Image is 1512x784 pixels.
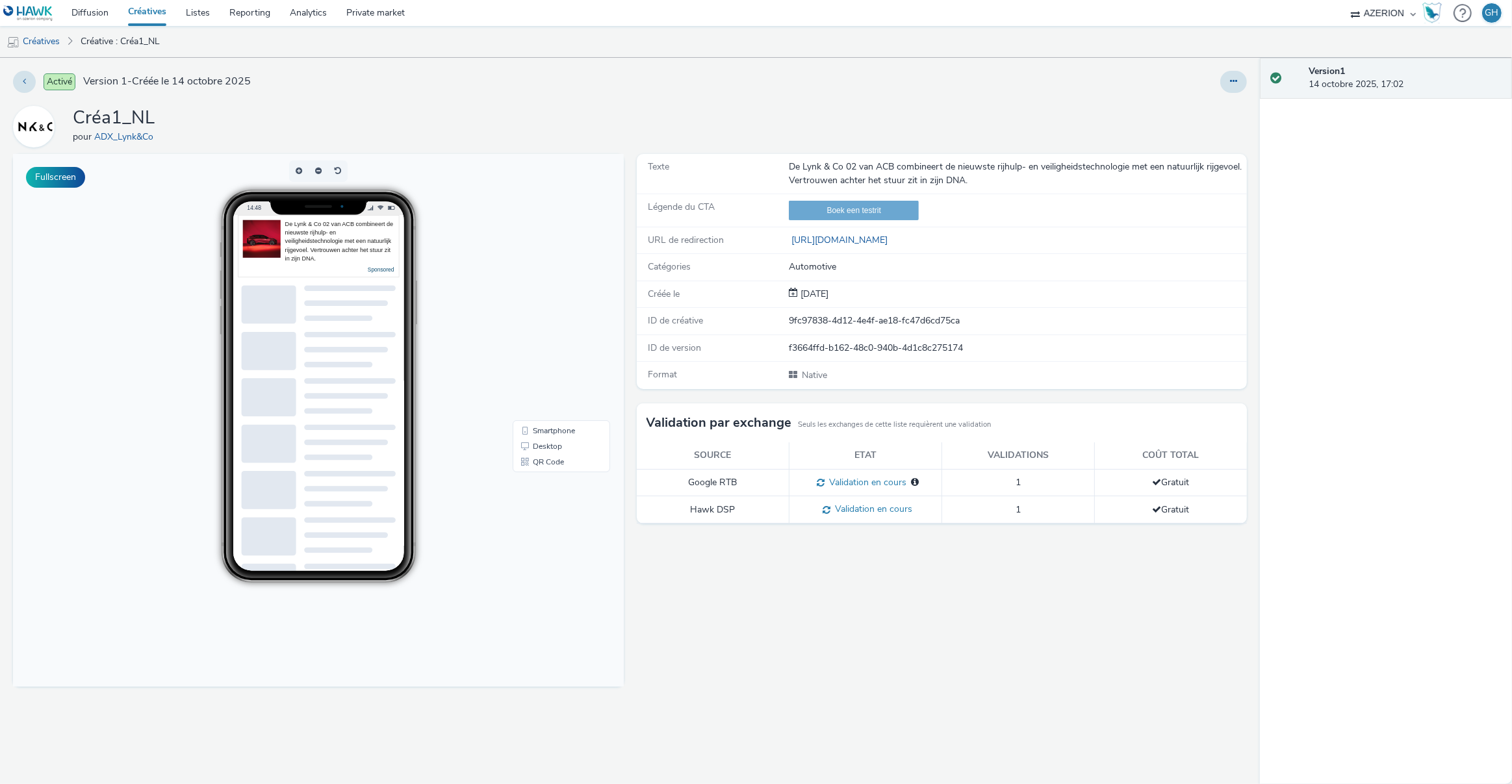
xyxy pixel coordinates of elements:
[1422,3,1442,23] img: Hawk Academy
[830,503,912,515] span: Validation en cours
[648,234,724,246] span: URL de redirection
[6,36,19,49] img: mobile
[1422,3,1447,23] a: Hawk Academy
[520,288,549,296] span: Desktop
[942,442,1094,469] th: Validations
[648,288,680,300] span: Créée le
[1309,65,1502,92] div: 14 octobre 2025, 17:02
[789,160,1246,187] div: De Lynk & Co 02 van ACB combineert de nieuwste rijhulp- en veiligheidstechnologie met een natuurl...
[73,131,94,143] span: pour
[15,108,53,145] img: ADX_Lynk&Co
[272,66,381,109] div: De Lynk & Co 02 van ACB combineert de nieuwste rijhulp- en veiligheidstechnologie met een natuurl...
[648,201,715,213] span: Légende du CTA
[520,304,551,312] span: QR Code
[520,273,562,281] span: Smartphone
[789,260,1246,273] div: Automotive
[637,469,789,496] td: Google RTB
[801,369,827,381] span: Native
[1152,503,1189,516] span: Gratuit
[502,269,595,285] li: Smartphone
[798,288,828,300] span: [DATE]
[3,5,53,21] img: undefined Logo
[502,300,595,316] li: QR Code
[648,368,678,381] span: Format
[13,120,60,133] a: ADX_Lynk&Co
[637,442,789,469] th: Source
[1309,65,1345,77] strong: Version 1
[44,73,75,90] span: Activé
[789,442,942,469] th: Etat
[94,131,159,143] a: ADX_Lynk&Co
[825,476,906,488] span: Validation en cours
[83,74,251,89] span: Version 1 - Créée le 14 octobre 2025
[234,50,248,57] span: 14:48
[26,167,85,188] button: Fullscreen
[1094,442,1247,469] th: Coût total
[647,413,792,433] h3: Validation par exchange
[648,260,691,273] span: Catégories
[799,420,992,430] small: Seuls les exchanges de cette liste requièrent une validation
[74,26,166,57] a: Créative : Créa1_NL
[1485,3,1499,23] div: GH
[798,288,828,301] div: Création 14 octobre 2025, 17:02
[789,342,1246,355] div: f3664ffd-b162-48c0-940b-4d1c8c275174
[1016,503,1021,516] span: 1
[789,314,1246,327] div: 9fc97838-4d12-4e4f-ae18-fc47d6cd75ca
[73,106,159,131] h1: Créa1_NL
[1152,476,1189,488] span: Gratuit
[789,234,893,246] a: [URL][DOMAIN_NAME]
[648,160,670,173] span: Texte
[637,496,789,524] td: Hawk DSP
[648,314,704,327] span: ID de créative
[1016,476,1021,488] span: 1
[355,113,381,120] a: Sponsored
[648,342,702,354] span: ID de version
[502,285,595,300] li: Desktop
